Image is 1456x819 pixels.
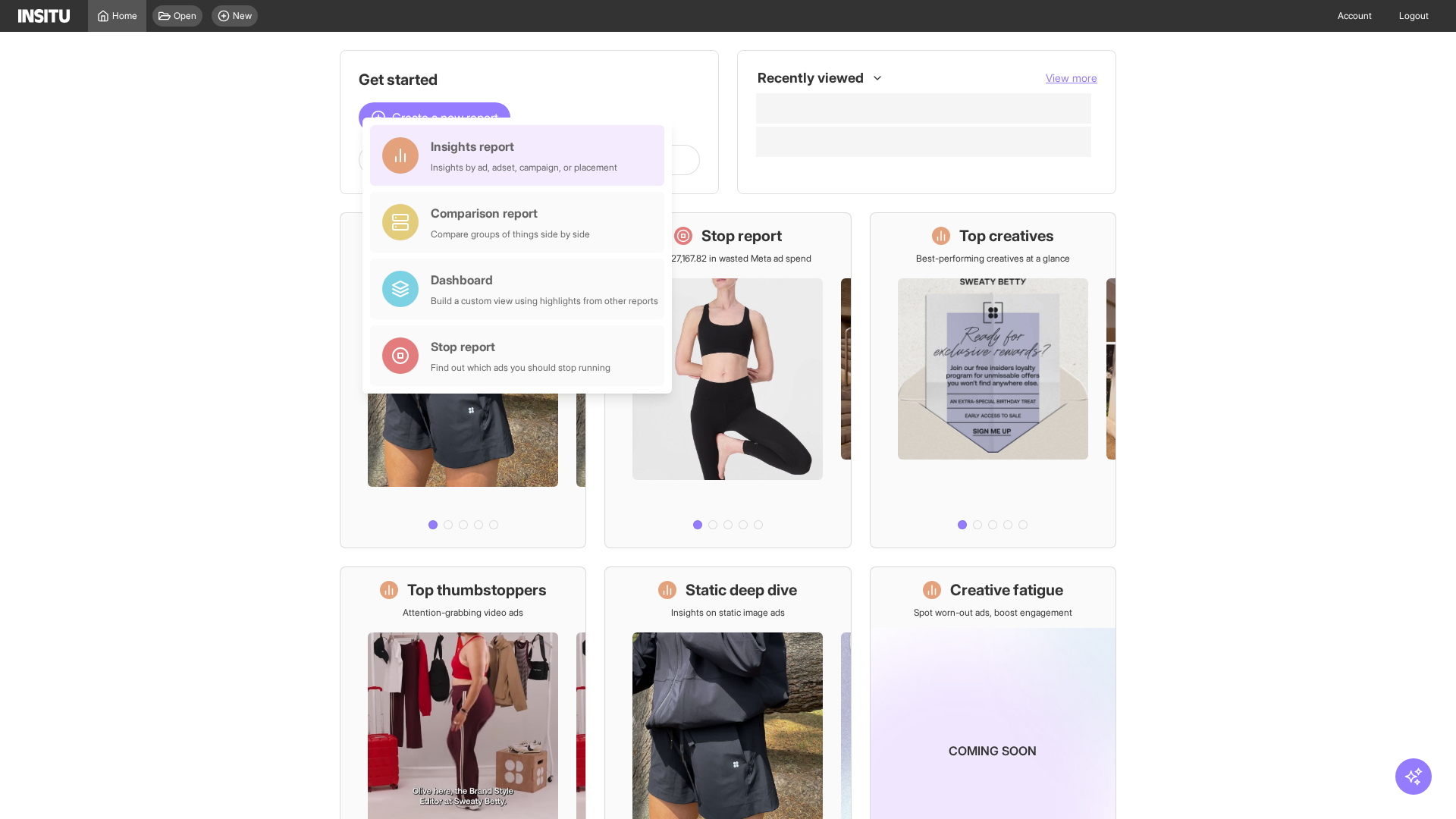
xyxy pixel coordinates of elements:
[431,204,590,222] div: Comparison report
[431,162,617,174] div: Insights by ad, adset, campaign, or placement
[916,253,1070,265] p: Best-performing creatives at a glance
[671,607,785,619] p: Insights on static image ads
[1046,71,1097,84] span: View more
[431,337,610,356] div: Stop report
[392,108,498,127] span: Create a new report
[403,607,523,619] p: Attention-grabbing video ads
[431,362,610,374] div: Find out which ads you should stop running
[359,69,700,90] h1: Get started
[644,253,811,265] p: Save £27,167.82 in wasted Meta ad spend
[112,10,137,22] span: Home
[233,10,252,22] span: New
[870,212,1116,548] a: Top creativesBest-performing creatives at a glance
[431,137,617,155] div: Insights report
[359,102,510,133] button: Create a new report
[959,225,1054,246] h1: Top creatives
[174,10,196,22] span: Open
[18,9,70,23] img: Logo
[340,212,586,548] a: What's live nowSee all active ads instantly
[431,271,658,289] div: Dashboard
[604,212,851,548] a: Stop reportSave £27,167.82 in wasted Meta ad spend
[407,579,547,601] h1: Top thumbstoppers
[701,225,782,246] h1: Stop report
[686,579,797,601] h1: Static deep dive
[431,295,658,307] div: Build a custom view using highlights from other reports
[1046,71,1097,86] button: View more
[431,228,590,240] div: Compare groups of things side by side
